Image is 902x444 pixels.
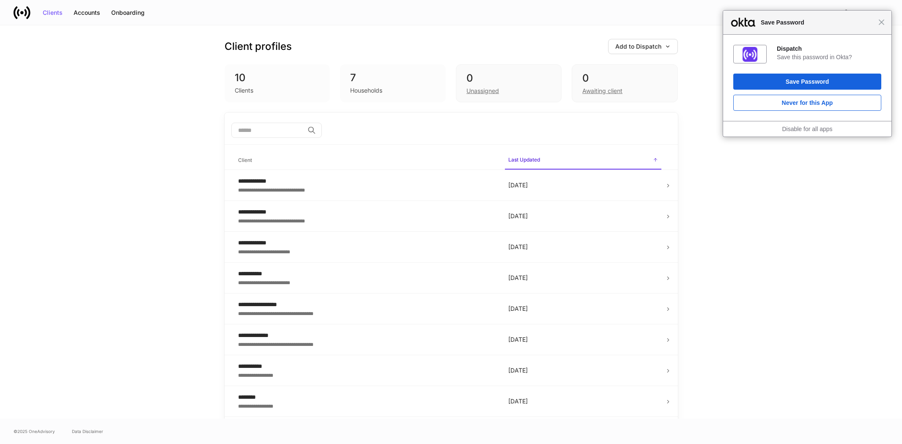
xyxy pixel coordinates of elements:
[608,39,678,54] button: Add to Dispatch
[43,10,63,16] div: Clients
[777,45,881,52] div: Dispatch
[508,366,658,375] p: [DATE]
[508,181,658,189] p: [DATE]
[508,243,658,251] p: [DATE]
[238,156,252,164] h6: Client
[106,6,150,19] button: Onboarding
[235,152,498,169] span: Client
[225,40,292,53] h3: Client profiles
[743,47,757,62] img: IoaI0QAAAAZJREFUAwDpn500DgGa8wAAAABJRU5ErkJggg==
[74,10,100,16] div: Accounts
[757,17,878,27] span: Save Password
[508,212,658,220] p: [DATE]
[508,274,658,282] p: [DATE]
[582,87,622,95] div: Awaiting client
[14,428,55,435] span: © 2025 OneAdvisory
[505,151,661,170] span: Last Updated
[466,71,551,85] div: 0
[582,71,667,85] div: 0
[572,64,677,102] div: 0Awaiting client
[733,95,881,111] button: Never for this App
[235,71,320,85] div: 10
[508,335,658,344] p: [DATE]
[782,126,832,132] a: Disable for all apps
[456,64,562,102] div: 0Unassigned
[615,44,671,49] div: Add to Dispatch
[508,397,658,406] p: [DATE]
[111,10,145,16] div: Onboarding
[508,156,540,164] h6: Last Updated
[878,19,885,25] span: Close
[508,304,658,313] p: [DATE]
[350,86,382,95] div: Households
[72,428,103,435] a: Data Disclaimer
[350,71,436,85] div: 7
[466,87,499,95] div: Unassigned
[68,6,106,19] button: Accounts
[37,6,68,19] button: Clients
[235,86,253,95] div: Clients
[733,74,881,90] button: Save Password
[777,53,881,61] div: Save this password in Okta?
